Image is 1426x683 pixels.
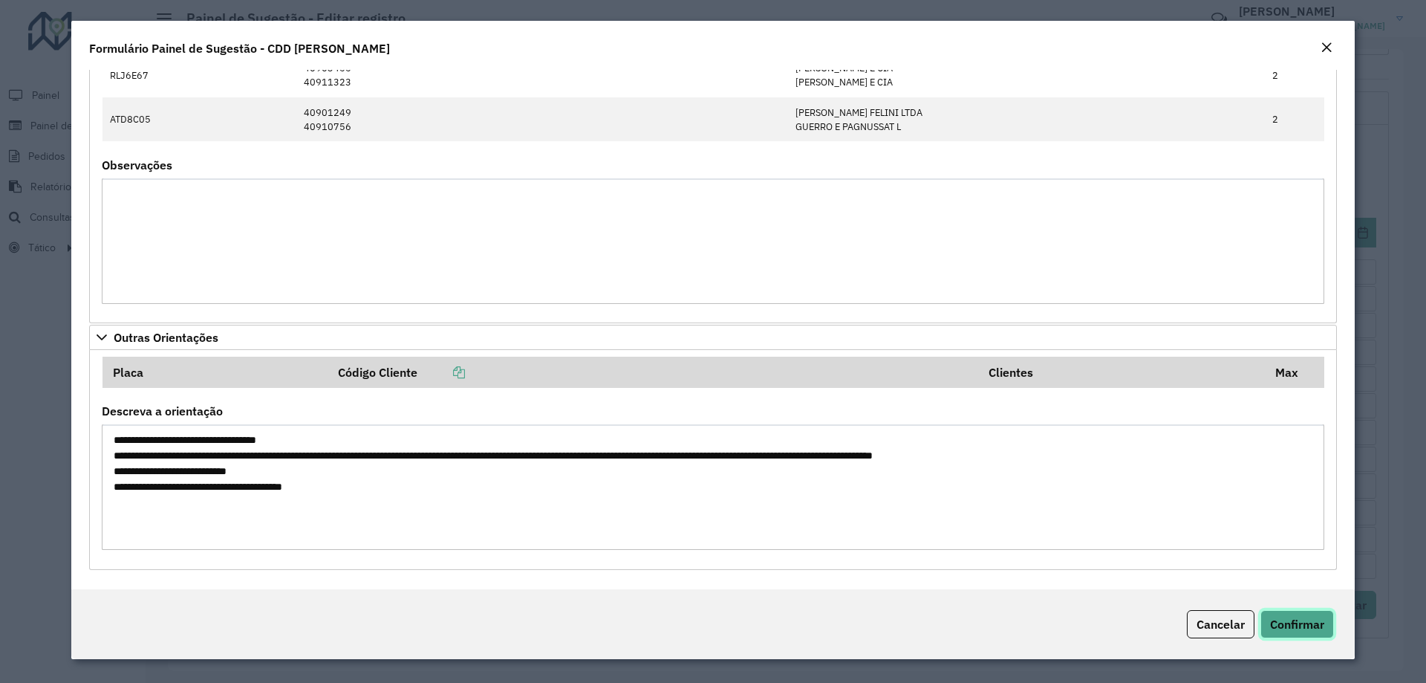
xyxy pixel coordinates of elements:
[1260,610,1334,638] button: Confirmar
[296,97,788,141] td: 40901249 40910756
[1265,357,1324,388] th: Max
[102,402,223,420] label: Descreva a orientação
[89,350,1337,570] div: Outras Orientações
[102,156,172,174] label: Observações
[417,365,465,380] a: Copiar
[978,357,1265,388] th: Clientes
[114,331,218,343] span: Outras Orientações
[1316,39,1337,58] button: Close
[1265,97,1324,141] td: 2
[788,97,1265,141] td: [PERSON_NAME] FELINI LTDA GUERRO E PAGNUSSAT L
[296,54,788,97] td: 40903466 40911323
[102,97,296,141] td: ATD8C05
[788,54,1265,97] td: [PERSON_NAME] E CIA [PERSON_NAME] E CIA
[89,39,390,57] h4: Formulário Painel de Sugestão - CDD [PERSON_NAME]
[89,325,1337,350] a: Outras Orientações
[1321,42,1332,54] em: Fechar
[102,357,328,388] th: Placa
[1265,54,1324,97] td: 2
[1270,617,1324,632] span: Confirmar
[1197,617,1245,632] span: Cancelar
[328,357,979,388] th: Código Cliente
[1187,610,1254,638] button: Cancelar
[102,54,296,97] td: RLJ6E67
